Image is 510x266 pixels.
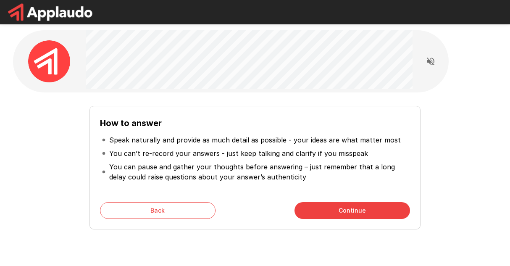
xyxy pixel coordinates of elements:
button: Read questions aloud [422,53,439,70]
p: You can’t re-record your answers - just keep talking and clarify if you misspeak [109,148,368,158]
img: applaudo_avatar.png [28,40,70,82]
button: Continue [294,202,410,219]
p: Speak naturally and provide as much detail as possible - your ideas are what matter most [109,135,401,145]
p: You can pause and gather your thoughts before answering – just remember that a long delay could r... [109,162,408,182]
button: Back [100,202,216,219]
b: How to answer [100,118,162,128]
